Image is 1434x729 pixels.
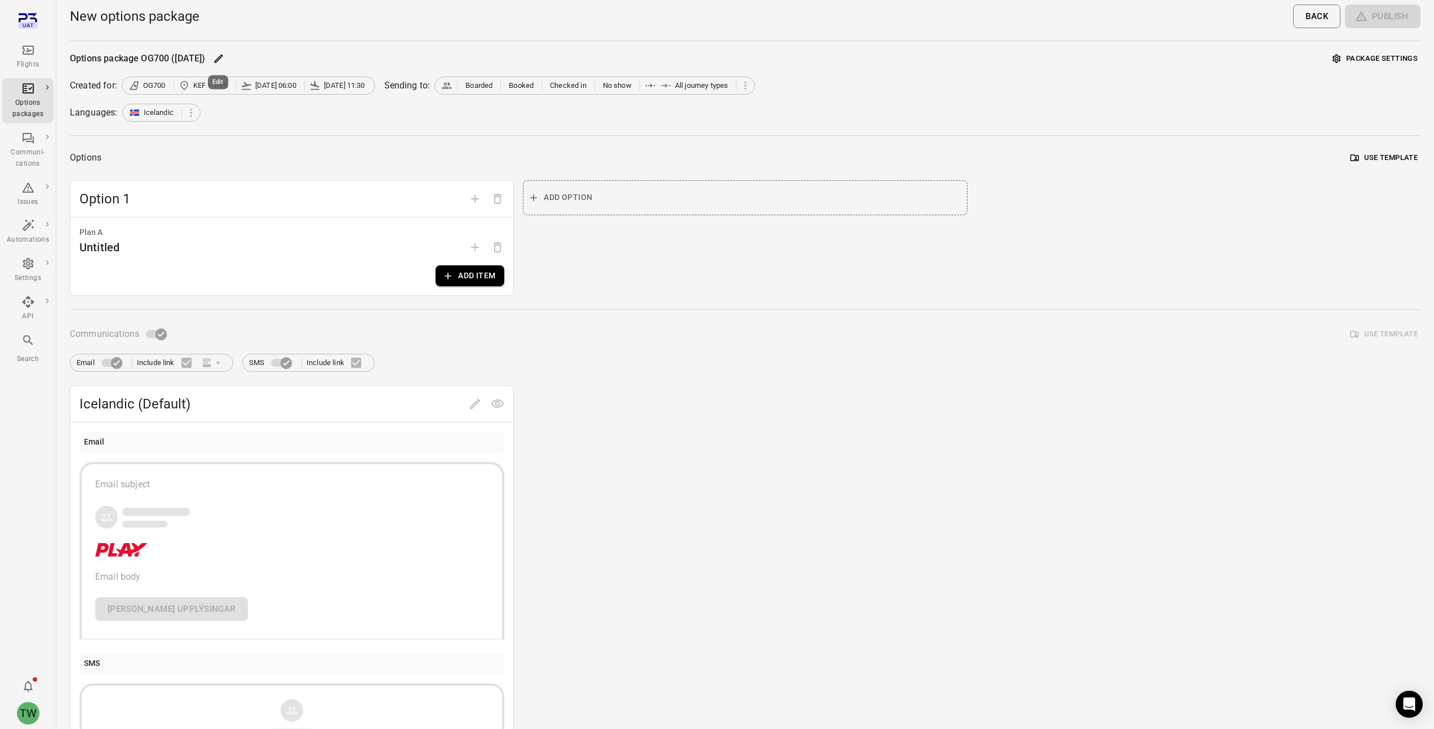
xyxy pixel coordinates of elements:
[79,226,504,239] div: Plan A
[384,79,430,92] div: Sending to:
[2,128,54,173] a: Communi-cations
[307,351,368,375] label: Include link
[1348,149,1420,167] button: Use template
[122,104,201,122] div: Icelandic
[7,197,49,208] div: Issues
[70,79,117,92] div: Created for:
[7,234,49,246] div: Automations
[2,254,54,287] a: Settings
[208,75,228,90] div: Edit
[7,59,49,70] div: Flights
[436,265,504,286] button: Add item
[464,242,486,252] span: Add plan
[486,193,509,203] span: Delete option
[17,702,39,724] div: TW
[2,40,54,74] a: Flights
[84,436,105,448] div: Email
[486,398,509,408] span: Preview
[12,697,44,729] button: Tony Wang
[1293,5,1340,28] button: Back
[7,97,49,120] div: Options packages
[2,292,54,326] a: API
[7,147,49,170] div: Communi-cations
[249,352,297,374] label: SMS
[675,80,729,91] span: All journey types
[84,657,100,670] div: SMS
[2,177,54,211] a: Issues
[1330,50,1420,68] button: Package settings
[255,80,296,91] span: [DATE] 06:00
[2,78,54,123] a: Options packages
[70,52,206,65] div: Options package OG700 ([DATE])
[79,395,464,413] span: Icelandic (Default)
[79,238,119,256] div: Untitled
[464,193,486,203] span: Add option
[2,330,54,368] button: Search
[465,80,492,91] span: Boarded
[464,398,486,408] span: Edit
[193,80,228,91] span: KEF – BER
[70,326,139,342] span: Communications
[210,50,227,67] button: Edit
[7,273,49,284] div: Settings
[509,80,534,91] span: Booked
[70,106,118,119] div: Languages:
[144,107,174,118] span: Icelandic
[70,150,101,166] div: Options
[7,311,49,322] div: API
[137,351,198,375] label: Include link
[77,352,127,374] label: Email
[486,242,509,252] span: Options need to have at least one plan
[1396,691,1423,718] div: Open Intercom Messenger
[324,80,365,91] span: [DATE] 11:30
[70,7,199,25] h1: New options package
[2,215,54,249] a: Automations
[17,675,39,697] button: Notifications
[79,190,464,208] span: Option 1
[603,80,632,91] span: No show
[143,80,166,91] span: OG700
[550,80,587,91] span: Checked in
[7,354,49,365] div: Search
[434,77,755,95] div: BoardedBookedChecked inNo showAll journey types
